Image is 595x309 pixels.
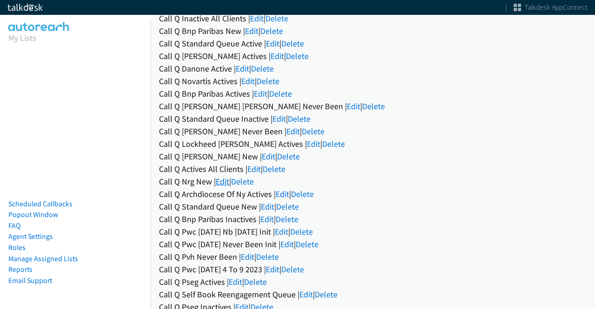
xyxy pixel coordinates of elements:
[159,163,587,175] div: Call Q Actives All Clients | |
[266,264,279,275] a: Edit
[276,201,299,212] a: Delete
[256,251,279,262] a: Delete
[236,63,249,74] a: Edit
[241,76,255,86] a: Edit
[263,164,285,174] a: Delete
[241,251,254,262] a: Edit
[271,51,284,61] a: Edit
[8,210,58,219] a: Popout Window
[265,13,288,24] a: Delete
[322,138,345,149] a: Delete
[159,225,587,238] div: Call Q Pwc [DATE] Nb [DATE] Init | |
[159,188,587,200] div: Call Q Archdiocese Of Ny Actives | |
[281,38,304,49] a: Delete
[229,276,242,287] a: Edit
[159,100,587,112] div: Call Q [PERSON_NAME] [PERSON_NAME] Never Been | |
[275,226,288,237] a: Edit
[244,276,267,287] a: Delete
[296,239,318,250] a: Delete
[281,264,304,275] a: Delete
[159,87,587,100] div: Call Q Bnp Paribas Actives | |
[159,138,587,150] div: Call Q Lockheed [PERSON_NAME] Actives | |
[362,101,385,112] a: Delete
[315,289,337,300] a: Delete
[159,175,587,188] div: Call Q Nrg New | |
[159,25,587,37] div: Call Q Bnp Paribas New | |
[216,176,229,187] a: Edit
[159,62,587,75] div: Call Q Danone Active | |
[257,76,279,86] a: Delete
[261,201,274,212] a: Edit
[8,221,20,230] a: FAQ
[8,265,33,274] a: Reports
[262,151,275,162] a: Edit
[269,88,292,99] a: Delete
[277,151,300,162] a: Delete
[286,126,300,137] a: Edit
[276,214,298,224] a: Delete
[260,214,274,224] a: Edit
[299,289,313,300] a: Edit
[266,38,279,49] a: Edit
[159,125,587,138] div: Call Q [PERSON_NAME] Never Been | |
[514,3,588,12] a: Talkdesk AppConnect
[280,239,294,250] a: Edit
[286,51,309,61] a: Delete
[159,150,587,163] div: Call Q [PERSON_NAME] New | |
[159,263,587,276] div: Call Q Pwc [DATE] 4 To 9 2023 | |
[8,276,52,285] a: Email Support
[159,12,587,25] div: Call Q Inactive All Clients | |
[290,226,313,237] a: Delete
[159,50,587,62] div: Call Q [PERSON_NAME] Actives | |
[8,232,53,241] a: Agent Settings
[231,176,254,187] a: Delete
[159,288,587,301] div: Call Q Self Book Reengagement Queue | |
[8,199,73,208] a: Scheduled Callbacks
[159,276,587,288] div: Call Q Pseg Actives | |
[159,112,587,125] div: Call Q Standard Queue Inactive | |
[291,189,314,199] a: Delete
[159,250,587,263] div: Call Q Pvh Never Been | |
[260,26,283,36] a: Delete
[302,126,324,137] a: Delete
[8,243,26,252] a: Roles
[159,238,587,250] div: Call Q Pwc [DATE] Never Been Init | |
[254,88,267,99] a: Edit
[272,113,286,124] a: Edit
[8,254,78,263] a: Manage Assigned Lists
[276,189,289,199] a: Edit
[159,213,587,225] div: Call Q Bnp Paribas Inactives | |
[8,33,36,43] a: My Lists
[251,63,274,74] a: Delete
[288,113,311,124] a: Delete
[247,164,261,174] a: Edit
[159,37,587,50] div: Call Q Standard Queue Active | |
[250,13,264,24] a: Edit
[307,138,320,149] a: Edit
[245,26,258,36] a: Edit
[159,75,587,87] div: Call Q Novartis Actives | |
[347,101,360,112] a: Edit
[159,200,587,213] div: Call Q Standard Queue New | |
